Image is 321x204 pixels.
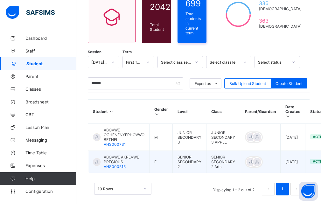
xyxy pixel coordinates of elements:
li: 上一页 [262,183,275,195]
span: Student [26,61,76,66]
span: ABOVWE OGHENENYERHOVWO BETHEL [104,128,144,142]
a: 1 [279,185,285,193]
span: [DEMOGRAPHIC_DATA] [259,6,302,11]
th: Student [88,100,150,124]
th: Level [173,100,206,124]
span: 363 [259,18,302,24]
span: [DEMOGRAPHIC_DATA] [259,24,302,29]
th: Parent/Guardian [240,100,281,124]
span: Create Student [276,81,303,86]
span: Messaging [25,137,76,143]
i: Sort in Ascending Order [285,114,291,119]
img: safsims [6,6,55,19]
span: AHS000515 [104,164,126,169]
td: SENIOR SECONDARY 2 Arts [206,151,240,173]
td: JUNIOR SECONDARY 3 APPLE [206,124,240,151]
li: 下一页 [290,183,303,195]
th: Gender [150,100,173,124]
td: SENIOR SECONDARY 2 [173,151,206,173]
span: Broadsheet [25,99,76,104]
span: Total students in current term [185,11,201,35]
span: Help [25,176,76,181]
button: next page [290,183,303,195]
div: Select status [258,60,288,65]
li: Displaying 1 - 2 out of 2 [208,183,259,195]
td: [DATE] [281,124,305,151]
td: [DATE] [281,151,305,173]
span: Term [122,50,132,54]
td: M [150,124,173,151]
span: Configuration [25,189,76,194]
span: Export as [195,81,211,86]
div: Select class level [210,60,240,65]
span: Bulk Upload Student [229,81,266,86]
span: ABOVWE AKPEVWE PRECIOUS [104,155,144,164]
span: AHS000731 [104,142,126,147]
span: Parent [25,74,76,79]
div: First Term [126,60,142,65]
span: Staff [25,48,76,53]
span: Session [88,50,101,54]
span: 2042 [150,2,171,12]
span: Expenses [25,163,76,168]
th: Date Created [281,100,305,124]
i: Sort in Ascending Order [109,109,114,114]
button: Open asap [299,182,318,201]
td: F [150,151,173,173]
span: CBT [25,112,76,117]
li: 1 [276,183,289,195]
span: Classes [25,87,76,92]
i: Sort in Ascending Order [154,112,160,116]
span: Time Table [25,150,76,155]
span: Lesson Plan [25,125,76,130]
span: Dashboard [25,36,76,41]
button: prev page [262,183,275,195]
div: [DATE]-[DATE] [91,60,108,65]
div: 10 Rows [98,186,140,191]
th: Class [206,100,240,124]
td: JUNIOR SECONDARY 3 [173,124,206,151]
div: Total Student [148,21,172,33]
div: Select class section [161,60,191,65]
